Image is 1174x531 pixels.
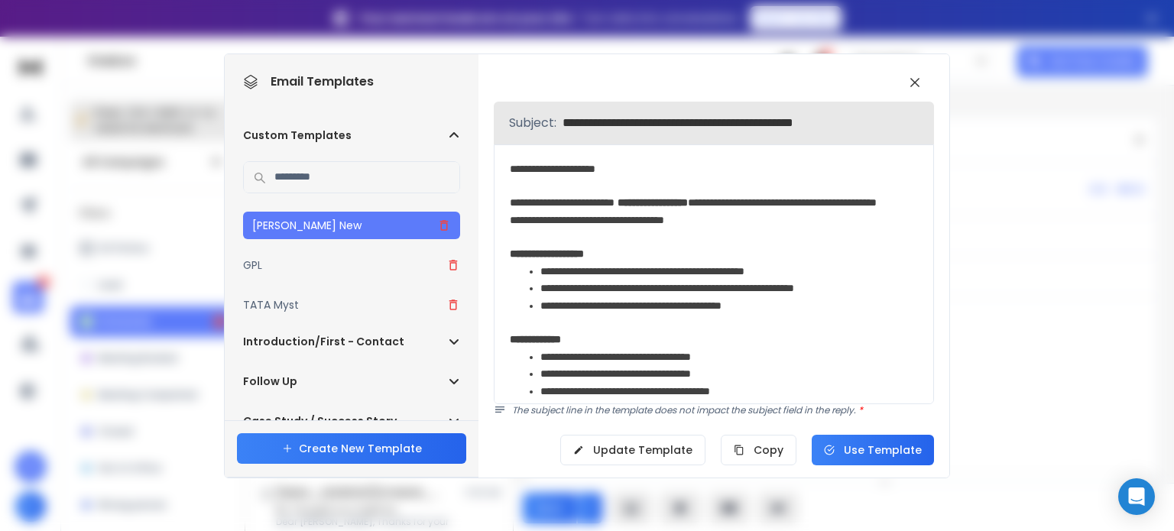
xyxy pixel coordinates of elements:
[812,435,934,465] button: Use Template
[832,403,863,416] span: reply.
[721,435,796,465] button: Copy
[1118,478,1155,515] div: Open Intercom Messenger
[512,404,934,416] p: The subject line in the template does not impact the subject field in the
[509,114,556,132] p: Subject:
[560,435,705,465] button: Update Template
